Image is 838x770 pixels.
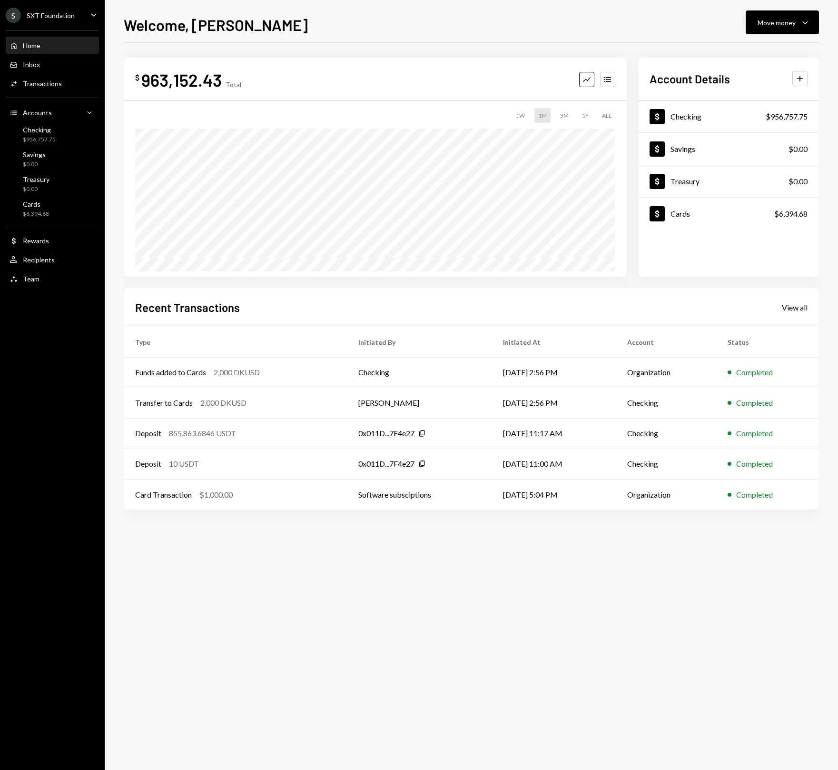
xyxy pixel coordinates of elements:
[358,428,414,439] div: 0x011D...7F4e27
[23,150,46,159] div: Savings
[6,148,99,170] a: Savings$0.00
[23,275,39,283] div: Team
[23,237,49,245] div: Rewards
[616,449,716,479] td: Checking
[169,428,236,439] div: 855,863.6846 USDT
[124,327,347,357] th: Type
[23,210,49,218] div: $6,394.68
[6,270,99,287] a: Team
[6,123,99,146] a: Checking$956,757.75
[27,11,75,20] div: SXT Foundation
[347,479,492,510] td: Software subsciptions
[347,388,492,418] td: [PERSON_NAME]
[638,198,819,230] a: Cards$6,394.68
[670,144,695,153] div: Savings
[135,428,161,439] div: Deposit
[758,18,796,28] div: Move money
[6,197,99,220] a: Cards$6,394.68
[358,458,414,470] div: 0x011D...7F4e27
[638,133,819,165] a: Savings$0.00
[650,71,730,87] h2: Account Details
[616,388,716,418] td: Checking
[670,177,700,186] div: Treasury
[512,108,529,123] div: 1W
[616,327,716,357] th: Account
[492,357,616,388] td: [DATE] 2:56 PM
[736,397,773,409] div: Completed
[6,37,99,54] a: Home
[23,60,40,69] div: Inbox
[226,80,241,89] div: Total
[23,200,49,208] div: Cards
[135,300,240,315] h2: Recent Transactions
[616,479,716,510] td: Organization
[135,397,193,409] div: Transfer to Cards
[492,327,616,357] th: Initiated At
[616,357,716,388] td: Organization
[347,357,492,388] td: Checking
[135,489,192,500] div: Card Transaction
[199,489,233,500] div: $1,000.00
[23,160,46,169] div: $0.00
[616,418,716,449] td: Checking
[23,109,52,117] div: Accounts
[736,489,773,500] div: Completed
[23,126,56,134] div: Checking
[782,302,808,312] a: View all
[124,15,308,34] h1: Welcome, [PERSON_NAME]
[492,449,616,479] td: [DATE] 11:00 AM
[135,458,161,470] div: Deposit
[774,208,808,220] div: $6,394.68
[23,256,55,264] div: Recipients
[766,111,808,122] div: $956,757.75
[135,73,139,82] div: $
[556,108,572,123] div: 3M
[638,165,819,197] a: Treasury$0.00
[347,327,492,357] th: Initiated By
[716,327,819,357] th: Status
[23,41,40,50] div: Home
[6,104,99,121] a: Accounts
[598,108,615,123] div: ALL
[169,458,199,470] div: 10 USDT
[492,388,616,418] td: [DATE] 2:56 PM
[6,8,21,23] div: S
[214,367,260,378] div: 2,000 DKUSD
[200,397,246,409] div: 2,000 DKUSD
[736,458,773,470] div: Completed
[492,418,616,449] td: [DATE] 11:17 AM
[6,75,99,92] a: Transactions
[736,428,773,439] div: Completed
[23,175,49,183] div: Treasury
[6,251,99,268] a: Recipients
[23,185,49,193] div: $0.00
[670,209,690,218] div: Cards
[638,100,819,132] a: Checking$956,757.75
[670,112,701,121] div: Checking
[23,136,56,144] div: $956,757.75
[578,108,592,123] div: 1Y
[736,367,773,378] div: Completed
[141,69,222,90] div: 963,152.43
[23,80,62,88] div: Transactions
[746,10,819,34] button: Move money
[6,232,99,249] a: Rewards
[6,172,99,195] a: Treasury$0.00
[492,479,616,510] td: [DATE] 5:04 PM
[782,303,808,312] div: View all
[135,367,206,378] div: Funds added to Cards
[6,56,99,73] a: Inbox
[789,176,808,187] div: $0.00
[534,108,551,123] div: 1M
[789,143,808,155] div: $0.00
